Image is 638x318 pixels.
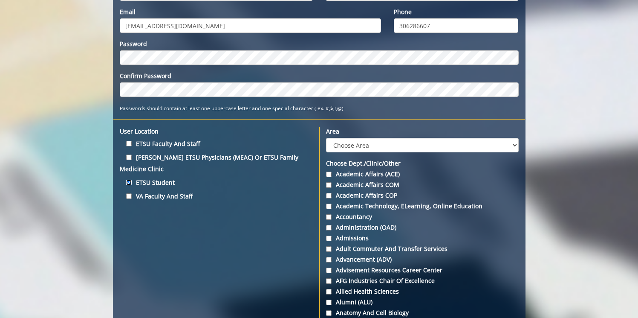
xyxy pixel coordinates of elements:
[326,255,519,264] label: Advancement (ADV)
[326,277,519,285] label: AFG Industries Chair of Excellence
[120,127,313,136] label: User location
[120,72,519,80] label: Confirm Password
[326,127,519,136] label: Area
[326,191,519,200] label: Academic Affairs COP
[326,202,519,210] label: Academic Technology, eLearning, Online Education
[120,152,313,175] label: [PERSON_NAME] ETSU Physicians (MEAC) or ETSU Family Medicine Clinic
[326,234,519,242] label: Admissions
[326,287,519,296] label: Allied Health Sciences
[326,159,519,168] label: Choose Dept./Clinic/Other
[326,298,519,306] label: Alumni (ALU)
[326,181,519,189] label: Academic Affairs COM
[120,190,313,202] label: VA Faculty and Staff
[120,8,381,16] label: Email
[120,177,313,188] label: ETSU Student
[326,245,519,253] label: Adult Commuter and Transfer Services
[120,138,313,149] label: ETSU Faculty and Staff
[326,309,519,317] label: Anatomy and Cell Biology
[326,213,519,221] label: Accountancy
[326,266,519,274] label: Advisement Resources Career Center
[326,223,519,232] label: Administration (OAD)
[394,8,518,16] label: Phone
[326,170,519,178] label: Academic Affairs (ACE)
[120,105,344,111] small: Passwords should contain at least one uppercase letter and one special character ( ex. #,$,!,@)
[120,40,519,48] label: Password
